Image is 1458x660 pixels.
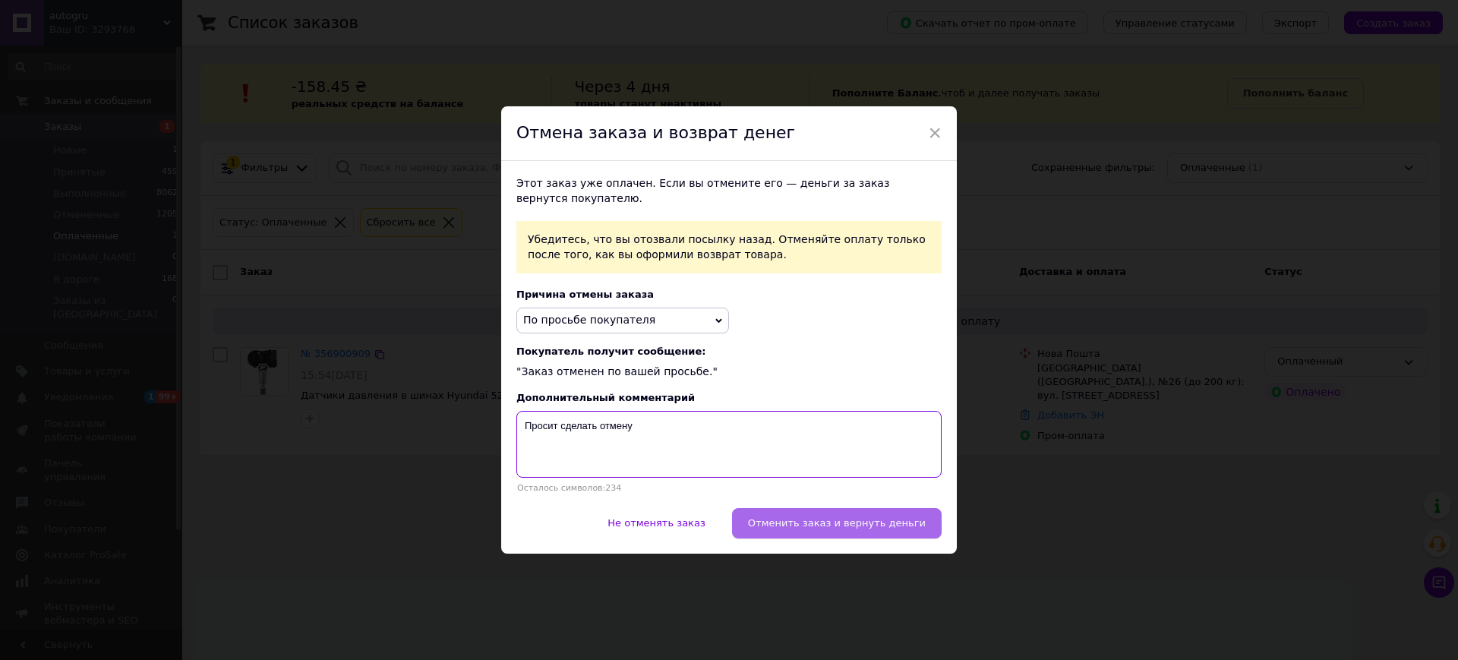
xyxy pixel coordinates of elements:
[732,508,942,538] button: Отменить заказ и вернуть деньги
[516,346,942,357] span: Покупатель получит сообщение:
[523,314,655,326] span: По просьбе покупателя
[607,517,705,529] span: Не отменять заказ
[516,289,942,300] div: Причина отмены заказа
[516,346,942,380] div: "Заказ отменен по вашей просьбе."
[592,508,721,538] button: Не отменять заказ
[748,517,926,529] span: Отменить заказ и вернуть деньги
[516,392,942,403] div: Дополнительный комментарий
[501,106,957,161] div: Отмена заказа и возврат денег
[516,221,942,273] div: Убедитесь, что вы отозвали посылку назад. Отменяйте оплату только после того, как вы оформили воз...
[516,176,942,206] div: Этот заказ уже оплачен. Если вы отмените его — деньги за заказ вернутся покупателю.
[928,120,942,146] span: ×
[516,411,942,478] textarea: Просит сделать отмену
[516,483,942,493] div: Осталось символов: 234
